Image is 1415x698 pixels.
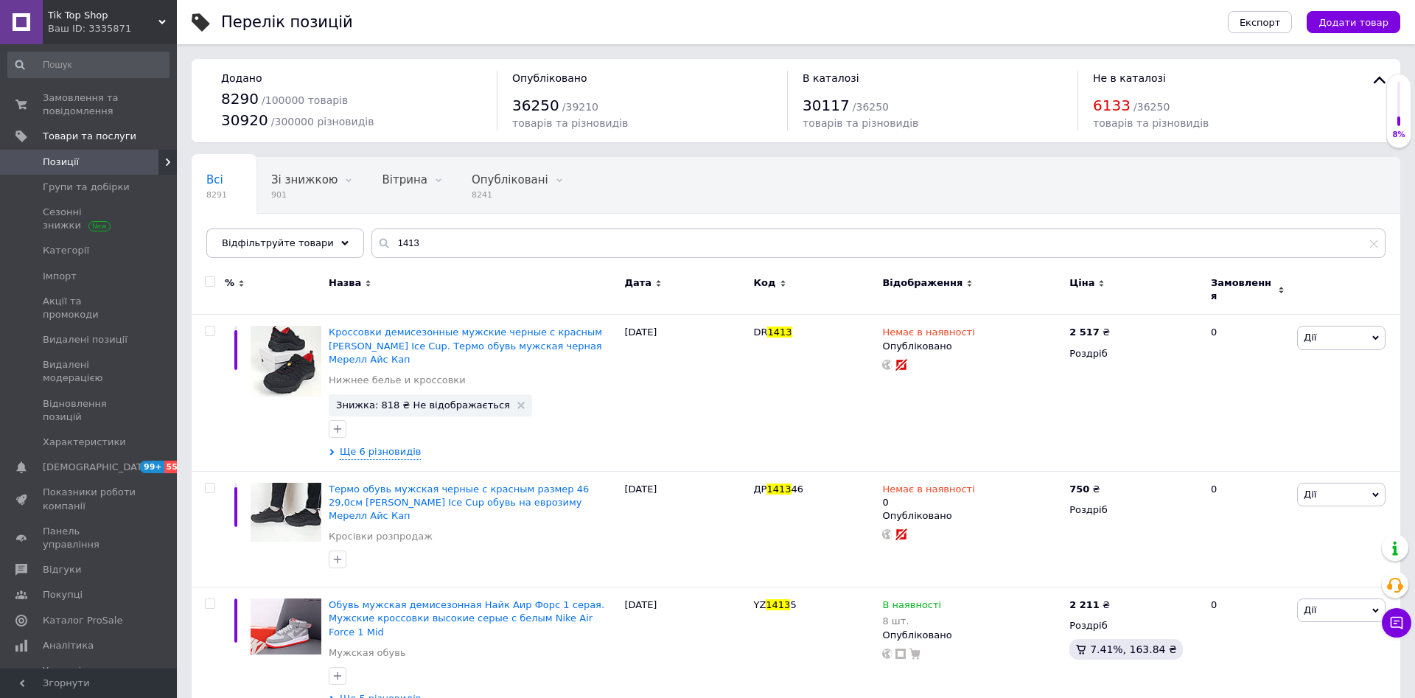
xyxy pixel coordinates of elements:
span: 5 [790,599,796,610]
span: / 300000 різновидів [271,116,374,128]
div: Опубліковано [882,509,1062,523]
button: Експорт [1228,11,1293,33]
span: Замовлення та повідомлення [43,91,136,118]
span: Позиції [43,156,79,169]
span: Вітрина [382,173,427,186]
span: Tik Top Shop [48,9,158,22]
img: Обувь мужская демисезонная Найк Аир Форс 1 серая. Мужские кроссовки высокие серые с белым Nike Ai... [251,598,321,654]
span: [DEMOGRAPHIC_DATA] [43,461,152,474]
span: Імпорт [43,270,77,283]
div: 8 шт. [882,615,941,627]
div: Роздріб [1069,619,1198,632]
span: / 36250 [1133,101,1170,113]
span: Характеристики [43,436,126,449]
div: Роздріб [1069,503,1198,517]
a: Кроссовки демисезонные мужские черные с красным [PERSON_NAME] Ice Cup. Термо обувь мужская черная... [329,327,602,364]
input: Пошук по назві позиції, артикулу і пошуковим запитам [371,228,1386,258]
div: ₴ [1069,326,1110,339]
span: Групи та добірки [43,181,130,194]
span: Замовлення [1211,276,1274,303]
span: Категорії [43,244,89,257]
div: 0 [1202,471,1293,587]
div: Ваш ID: 3335871 [48,22,177,35]
span: Ще 6 різновидів [340,445,421,459]
span: YZ [753,599,766,610]
span: Відфільтруйте товари [222,237,334,248]
span: В наявності [882,599,941,615]
a: Обувь мужская демисезонная Найк Аир Форс 1 серая. Мужские кроссовки высокие серые с белым Nike Ai... [329,599,604,637]
span: Назва [329,276,361,290]
span: Дата [624,276,651,290]
span: 1413 [766,599,790,610]
a: Кросівки розпродаж [329,530,433,543]
span: Акції та промокоди [43,295,136,321]
div: ₴ [1069,483,1100,496]
b: 2 517 [1069,327,1100,338]
div: 8% [1387,130,1411,140]
span: 55 [164,461,181,473]
span: 46 [792,484,804,495]
img: Термо обувь мужская черные с красным размер 46 29,0см Merrell Ice Cup обувь на еврозиму Мерелл Ай... [251,483,321,542]
span: Покупці [43,588,83,601]
span: Видалені модерацією [43,358,136,385]
span: 1413 [767,327,792,338]
button: Додати товар [1307,11,1400,33]
span: 8291 [206,189,227,200]
span: Опубліковані [472,173,548,186]
span: Каталог ProSale [43,614,122,627]
span: 99+ [140,461,164,473]
span: Показники роботи компанії [43,486,136,512]
input: Пошук [7,52,170,78]
span: В каталозі [803,72,859,84]
a: Мужская обувь [329,646,406,660]
span: Ціна [1069,276,1094,290]
span: Дії [1304,332,1316,343]
div: Опубліковано [882,340,1062,353]
span: / 100000 товарів [262,94,348,106]
div: 0 [1202,315,1293,471]
span: 1413 [766,484,791,495]
span: 8241 [472,189,548,200]
span: Аналітика [43,639,94,652]
b: 750 [1069,484,1089,495]
span: % [225,276,234,290]
span: Опубліковано [512,72,587,84]
span: Видалені позиції [43,333,127,346]
span: 8290 [221,90,259,108]
span: Додано [221,72,262,84]
span: Приховані [206,229,266,242]
span: Дії [1304,489,1316,500]
span: 30117 [803,97,850,114]
button: Чат з покупцем [1382,608,1411,638]
span: 6133 [1093,97,1131,114]
span: Всі [206,173,223,186]
span: 7.41%, 163.84 ₴ [1090,643,1177,655]
div: Опубліковано [882,629,1062,642]
span: Панель управління [43,525,136,551]
span: Код [753,276,775,290]
div: 0 [882,483,974,509]
span: Немає в наявності [882,484,974,499]
span: Додати товар [1318,17,1388,28]
span: Відгуки [43,563,81,576]
span: Експорт [1240,17,1281,28]
span: / 39210 [562,101,598,113]
span: Відображення [882,276,962,290]
span: DR [753,327,767,338]
b: 2 211 [1069,599,1100,610]
span: товарів та різновидів [803,117,918,129]
span: Товари та послуги [43,130,136,143]
span: / 36250 [853,101,889,113]
div: Перелік позицій [221,15,353,30]
span: 36250 [512,97,559,114]
span: Сезонні знижки [43,206,136,232]
img: Кроссовки демисезонные мужские черные с красным Merrell Ice Cup. Термо обувь мужская черная Мерел... [251,326,321,397]
span: товарів та різновидів [512,117,628,129]
span: 901 [271,189,338,200]
span: Знижка: 818 ₴ Не відображається [336,400,510,410]
div: Роздріб [1069,347,1198,360]
span: Термо обувь мужская черные с красным размер 46 29,0см [PERSON_NAME] Ice Cup обувь на еврозиму Мер... [329,484,589,521]
span: ДР [753,484,766,495]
